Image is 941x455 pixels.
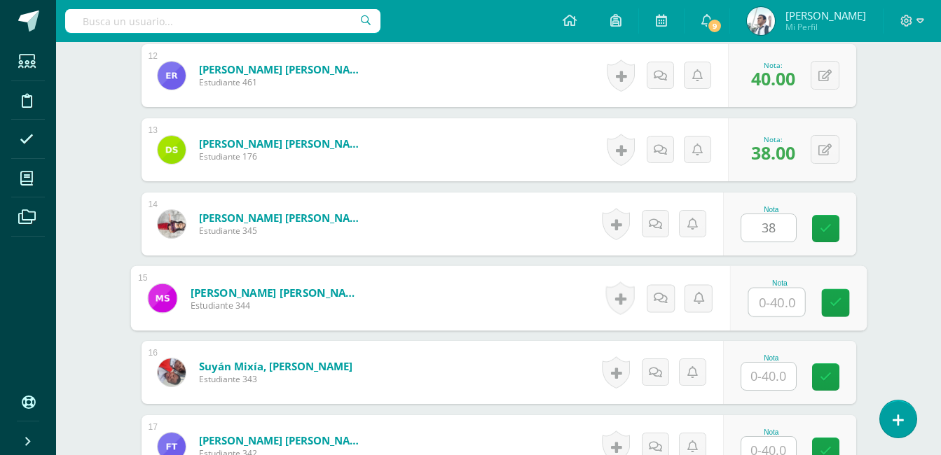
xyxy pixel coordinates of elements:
a: [PERSON_NAME] [PERSON_NAME] [199,136,367,150]
img: 98e32c5e7447b9492bfafe73afaacf46.png [158,358,186,386]
span: [PERSON_NAME] [785,8,866,22]
span: Estudiante 461 [199,76,367,88]
input: 0-40.0 [741,214,796,241]
div: Nota [741,428,802,436]
div: Nota [741,354,802,362]
span: 9 [707,18,722,34]
span: 40.00 [751,66,795,90]
img: 6437653bc8014c6a9499aa358e484da2.png [148,283,177,312]
span: 38.00 [751,141,795,164]
img: 37bebc3607bcb697073f93bfffd41622.png [158,136,186,164]
a: Suyán Mixía, [PERSON_NAME] [199,359,352,373]
span: Estudiante 343 [199,373,352,385]
img: b6aaada6451cc67ecf473bf531170def.png [747,7,775,35]
input: 0-40.0 [748,288,804,316]
a: [PERSON_NAME] [PERSON_NAME] [199,433,367,447]
div: Nota [748,279,811,287]
a: [PERSON_NAME] [PERSON_NAME] [199,211,367,225]
div: Nota: [751,60,795,70]
span: Estudiante 176 [199,150,367,162]
a: [PERSON_NAME] [PERSON_NAME] [190,285,363,300]
span: Estudiante 344 [190,300,363,312]
div: Nota: [751,134,795,144]
img: afa81fb4636ee4f5723039ed5f1f9f1b.png [158,62,186,90]
span: Estudiante 345 [199,225,367,237]
img: 700d8bf07dc924b05281f9084a268765.png [158,210,186,238]
input: Busca un usuario... [65,9,380,33]
input: 0-40.0 [741,363,796,390]
div: Nota [741,206,802,213]
a: [PERSON_NAME] [PERSON_NAME] [199,62,367,76]
span: Mi Perfil [785,21,866,33]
